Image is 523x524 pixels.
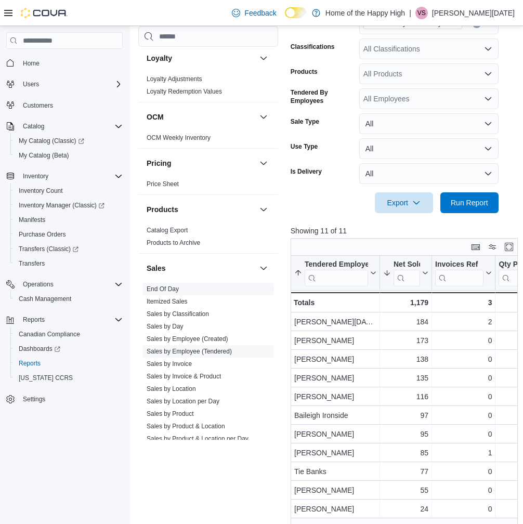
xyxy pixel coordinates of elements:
[10,148,127,163] button: My Catalog (Beta)
[19,374,73,382] span: [US_STATE] CCRS
[19,99,57,112] a: Customers
[435,410,492,422] div: 0
[285,7,307,18] input: Dark Mode
[291,167,322,176] label: Is Delivery
[15,228,70,241] a: Purchase Orders
[147,53,172,63] h3: Loyalty
[15,372,77,384] a: [US_STATE] CCRS
[147,112,255,122] button: OCM
[10,227,127,242] button: Purchase Orders
[147,423,225,430] a: Sales by Product & Location
[291,117,319,126] label: Sale Type
[15,243,83,255] a: Transfers (Classic)
[10,356,127,371] button: Reports
[2,98,127,113] button: Customers
[257,203,270,216] button: Products
[15,372,123,384] span: Washington CCRS
[19,216,45,224] span: Manifests
[2,77,127,91] button: Users
[147,398,219,405] a: Sales by Location per Day
[294,503,376,516] div: [PERSON_NAME]
[435,296,492,309] div: 3
[19,170,123,182] span: Inventory
[359,138,499,159] button: All
[15,228,123,241] span: Purchase Orders
[228,3,280,23] a: Feedback
[147,239,200,246] a: Products to Archive
[10,213,127,227] button: Manifests
[147,180,179,188] span: Price Sheet
[383,410,428,422] div: 97
[19,120,123,133] span: Catalog
[2,277,127,292] button: Operations
[15,185,123,197] span: Inventory Count
[23,80,39,88] span: Users
[19,278,58,291] button: Operations
[294,410,376,422] div: Baileigh Ironside
[435,260,492,286] button: Invoices Ref
[469,241,482,253] button: Keyboard shortcuts
[305,260,368,286] div: Tendered Employee
[19,120,48,133] button: Catalog
[147,323,184,330] a: Sales by Day
[15,199,123,212] span: Inventory Manager (Classic)
[394,260,420,270] div: Net Sold
[435,335,492,347] div: 0
[294,316,376,329] div: [PERSON_NAME][DATE]
[21,8,68,18] img: Cova
[19,78,43,90] button: Users
[19,151,69,160] span: My Catalog (Beta)
[383,466,428,478] div: 77
[6,51,123,434] nav: Complex example
[147,158,255,168] button: Pricing
[294,335,376,347] div: [PERSON_NAME]
[147,53,255,63] button: Loyalty
[294,428,376,441] div: [PERSON_NAME]
[359,113,499,134] button: All
[294,447,376,460] div: [PERSON_NAME]
[394,260,420,286] div: Net Sold
[138,73,278,102] div: Loyalty
[294,391,376,403] div: [PERSON_NAME]
[415,7,428,19] div: Vincent Sunday
[291,43,335,51] label: Classifications
[147,335,228,343] span: Sales by Employee (Created)
[435,260,483,286] div: Invoices Ref
[15,135,88,147] a: My Catalog (Classic)
[10,256,127,271] button: Transfers
[147,385,196,392] a: Sales by Location
[23,101,53,110] span: Customers
[15,257,49,270] a: Transfers
[383,447,428,460] div: 85
[147,134,211,141] a: OCM Weekly Inventory
[383,353,428,366] div: 138
[435,447,492,460] div: 1
[10,134,127,148] a: My Catalog (Classic)
[147,239,200,247] span: Products to Archive
[10,184,127,198] button: Inventory Count
[10,292,127,306] button: Cash Management
[147,285,179,293] a: End Of Day
[147,112,164,122] h3: OCM
[15,343,64,355] a: Dashboards
[147,385,196,393] span: Sales by Location
[147,263,166,273] h3: Sales
[147,322,184,331] span: Sales by Day
[294,466,376,478] div: Tie Banks
[2,312,127,327] button: Reports
[417,7,426,19] span: VS
[147,158,171,168] h3: Pricing
[294,484,376,497] div: [PERSON_NAME]
[147,347,232,356] span: Sales by Employee (Tendered)
[381,192,427,213] span: Export
[19,393,49,405] a: Settings
[147,310,209,318] span: Sales by Classification
[23,172,48,180] span: Inventory
[147,410,194,417] a: Sales by Product
[10,198,127,213] a: Inventory Manager (Classic)
[435,391,492,403] div: 0
[10,342,127,356] a: Dashboards
[147,435,249,443] span: Sales by Product & Location per Day
[19,230,66,239] span: Purchase Orders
